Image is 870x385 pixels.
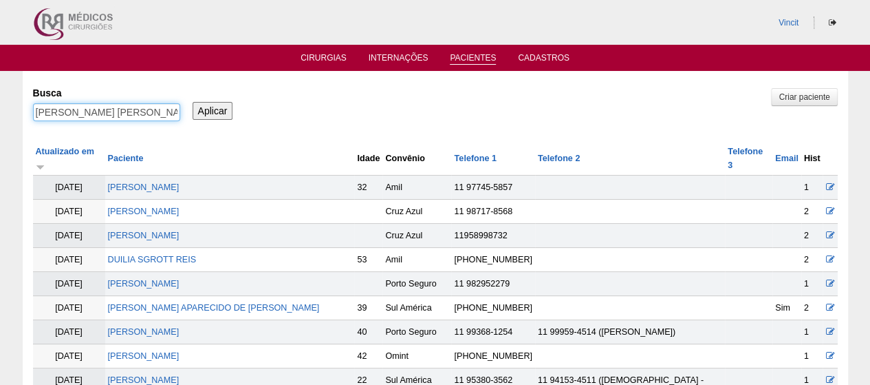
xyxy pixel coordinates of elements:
td: 11958998732 [451,224,534,248]
td: Amil [382,176,451,200]
td: [DATE] [33,248,105,272]
td: Omint [382,344,451,368]
a: Cirurgias [301,53,347,67]
a: [PERSON_NAME] [108,231,180,240]
a: DUILIA SGROTT REIS [108,255,197,264]
td: Sul América [382,296,451,320]
td: 11 98717-8568 [451,200,534,224]
td: 1 [801,320,823,344]
td: [PHONE_NUMBER] [451,344,534,368]
a: [PERSON_NAME] [108,351,180,361]
input: Digite os termos que você deseja procurar. [33,103,180,121]
a: Atualizado em [36,147,94,170]
a: [PERSON_NAME] [108,279,180,289]
th: Convênio [382,142,451,176]
a: Telefone 3 [728,147,763,170]
td: 53 [354,248,382,272]
a: Internações [369,53,428,67]
label: Busca [33,86,180,100]
a: [PERSON_NAME] APARECIDO DE [PERSON_NAME] [108,303,320,313]
td: 2 [801,296,823,320]
td: 40 [354,320,382,344]
td: Sim [772,296,801,320]
td: 11 982952279 [451,272,534,296]
img: ordem crescente [36,162,45,171]
a: Telefone 2 [538,154,580,163]
td: [PHONE_NUMBER] [451,248,534,272]
input: Aplicar [193,102,233,120]
td: 2 [801,224,823,248]
td: [DATE] [33,176,105,200]
a: Telefone 1 [454,154,496,163]
td: 2 [801,200,823,224]
td: [DATE] [33,320,105,344]
td: 1 [801,272,823,296]
a: [PERSON_NAME] [108,183,180,192]
td: 42 [354,344,382,368]
a: Email [775,154,798,163]
td: 11 99368-1254 [451,320,534,344]
a: Criar paciente [771,88,837,106]
a: [PERSON_NAME] [108,375,180,385]
td: [DATE] [33,296,105,320]
a: Pacientes [450,53,496,65]
td: 2 [801,248,823,272]
th: Hist [801,142,823,176]
td: [DATE] [33,344,105,368]
td: 1 [801,344,823,368]
a: [PERSON_NAME] [108,327,180,337]
td: [PHONE_NUMBER] [451,296,534,320]
a: Paciente [108,154,144,163]
td: Porto Seguro [382,272,451,296]
td: [DATE] [33,272,105,296]
a: Vincit [779,18,798,28]
td: [DATE] [33,224,105,248]
td: 11 99959-4514 ([PERSON_NAME]) [535,320,725,344]
i: Sair [829,19,836,27]
td: Cruz Azul [382,224,451,248]
a: [PERSON_NAME] [108,207,180,216]
td: 39 [354,296,382,320]
td: Cruz Azul [382,200,451,224]
td: Porto Seguro [382,320,451,344]
td: 11 97745-5857 [451,176,534,200]
td: 32 [354,176,382,200]
a: Cadastros [518,53,569,67]
td: 1 [801,176,823,200]
td: [DATE] [33,200,105,224]
td: Amil [382,248,451,272]
th: Idade [354,142,382,176]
